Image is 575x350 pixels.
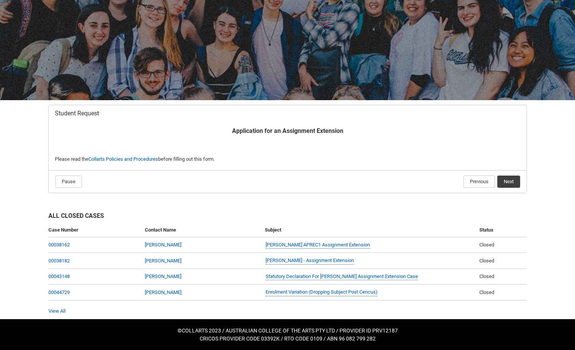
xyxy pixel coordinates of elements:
[463,176,495,188] button: Previous
[55,176,82,188] button: Pause
[48,223,142,237] th: Case Number
[88,156,158,162] a: Collarts Policies and Procedures
[479,273,494,279] span: Closed
[48,242,70,248] a: 00038162
[262,223,476,237] th: Subject
[48,105,527,193] article: Redu_Student_Request flow
[479,242,494,248] span: Closed
[145,242,181,248] a: [PERSON_NAME]
[497,176,520,188] button: Next
[48,308,66,314] a: View All Cases
[145,289,181,295] a: [PERSON_NAME]
[479,258,494,264] span: Closed
[145,258,181,264] a: [PERSON_NAME]
[142,223,262,237] th: Contact Name
[479,289,494,295] span: Closed
[266,241,370,249] a: [PERSON_NAME] APREC1 Assignment Extension
[48,273,70,279] a: 00043148
[476,223,527,237] th: Status
[48,289,70,295] a: 00044729
[145,273,181,279] a: [PERSON_NAME]
[266,273,418,281] a: Statutory Declaration For [PERSON_NAME] Assignment Extension Case
[266,288,378,296] a: Enrolment Variation (Dropping Subject Post Cencus)
[55,110,99,117] span: Student Request
[48,258,70,264] a: 00038182
[266,257,354,265] a: [PERSON_NAME] - Assignment Extension
[48,211,527,223] h2: All Closed Cases
[55,155,521,163] p: Please read the before filling out this form.
[232,127,343,134] b: Application for an Assignment Extension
